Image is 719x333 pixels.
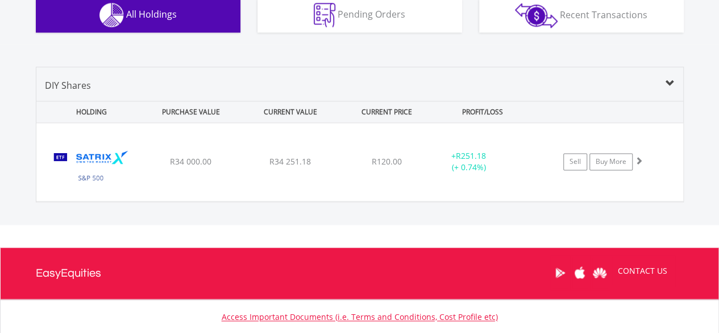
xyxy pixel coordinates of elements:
[126,8,177,20] span: All Holdings
[570,255,590,290] a: Apple
[143,101,240,122] div: PURCHASE VALUE
[45,79,91,92] span: DIY Shares
[341,101,431,122] div: CURRENT PRICE
[560,8,647,20] span: Recent Transactions
[37,101,140,122] div: HOLDING
[589,153,633,170] a: Buy More
[338,8,405,20] span: Pending Orders
[456,150,486,161] span: R251.18
[222,311,498,322] a: Access Important Documents (i.e. Terms and Conditions, Cost Profile etc)
[99,3,124,27] img: holdings-wht.png
[269,156,311,167] span: R34 251.18
[42,137,140,198] img: TFSA.STX500.png
[610,255,675,287] a: CONTACT US
[550,255,570,290] a: Google Play
[170,156,211,167] span: R34 000.00
[242,101,339,122] div: CURRENT VALUE
[314,3,335,27] img: pending_instructions-wht.png
[563,153,587,170] a: Sell
[434,101,531,122] div: PROFIT/LOSS
[426,150,512,173] div: + (+ 0.74%)
[590,255,610,290] a: Huawei
[36,248,101,299] a: EasyEquities
[372,156,402,167] span: R120.00
[515,3,558,28] img: transactions-zar-wht.png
